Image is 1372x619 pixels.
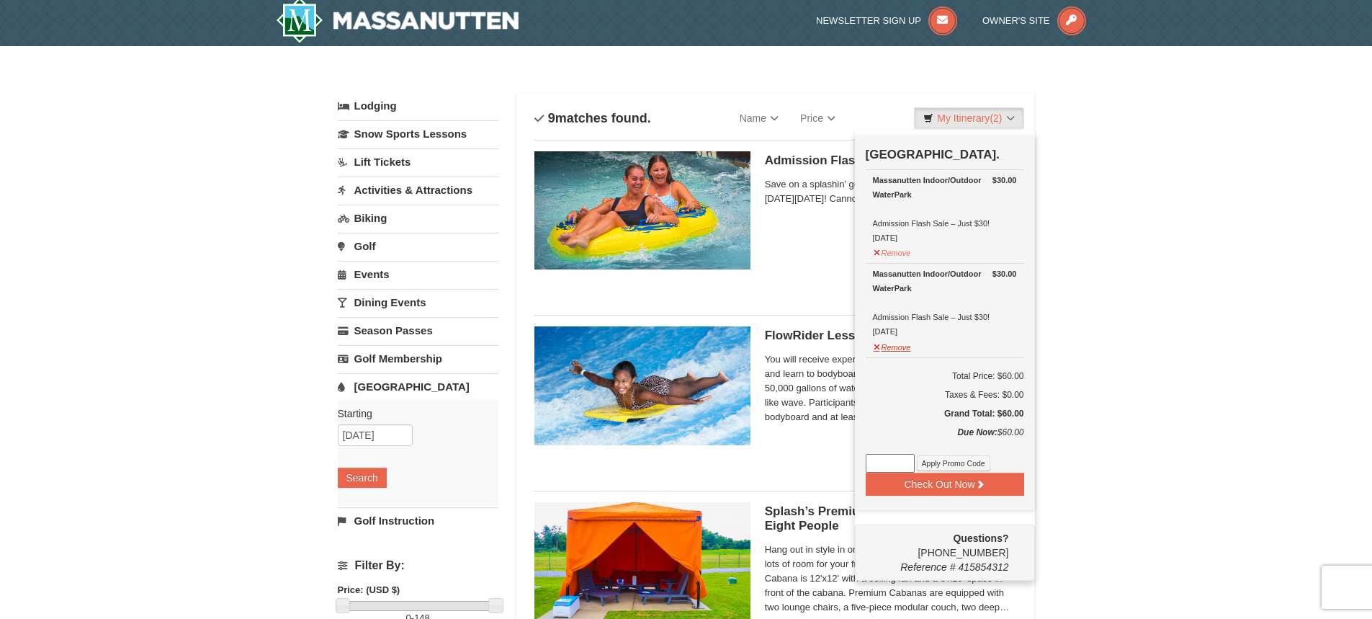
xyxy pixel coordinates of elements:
button: Apply Promo Code [917,455,990,471]
h6: Total Price: $60.00 [866,369,1024,383]
strong: $30.00 [992,173,1017,187]
button: Check Out Now [866,473,1024,496]
span: Owner's Site [982,15,1050,26]
img: 6619917-1618-f229f8f2.jpg [534,151,750,270]
a: Owner's Site [982,15,1086,26]
div: Massanutten Indoor/Outdoor WaterPark [873,267,1017,295]
strong: Price: (USD $) [338,584,400,595]
strong: $30.00 [992,267,1017,281]
span: Newsletter Sign Up [816,15,921,26]
h5: Grand Total: $60.00 [866,406,1024,421]
div: Admission Flash Sale – Just $30! [DATE] [873,173,1017,245]
button: Remove [873,242,912,260]
div: Taxes & Fees: $0.00 [866,388,1024,402]
h4: Filter By: [338,559,498,572]
button: Search [338,468,387,488]
span: Hang out in style in one of our Premium Cabanas! There’s lots of room for your friends or family ... [765,543,1017,615]
a: Snow Sports Lessons [338,120,498,147]
h5: Admission Flash Sale – Just $30! [765,153,1017,168]
a: Dining Events [338,289,498,316]
a: Newsletter Sign Up [816,15,957,26]
strong: Due Now: [957,427,997,437]
a: Golf Instruction [338,507,498,534]
span: Save on a splashin' good time at Massanutten WaterPark [DATE][DATE]! Cannot be combined with any ... [765,177,1017,206]
a: Activities & Attractions [338,177,498,203]
h5: FlowRider Lesson | 9:45 - 11:15 AM [765,329,1017,343]
a: Events [338,261,498,288]
a: Biking [338,205,498,231]
h5: Splash’s Premium Outdoor Cabana | Up to Eight People [765,504,1017,533]
h4: matches found. [534,111,651,125]
span: 9 [548,111,555,125]
span: You will receive expert training from a WaterPark Flow Pro and learn to bodyboard or surf on the ... [765,352,1017,424]
a: Season Passes [338,317,498,344]
img: 6619917-216-363963c7.jpg [534,326,750,445]
span: 415854312 [958,561,1008,573]
a: Name [729,104,789,133]
a: Price [789,104,846,133]
span: Reference # [900,561,955,573]
div: Massanutten Indoor/Outdoor WaterPark [873,173,1017,202]
span: [PHONE_NUMBER] [866,531,1009,558]
div: Admission Flash Sale – Just $30! [DATE] [873,267,1017,339]
a: Lodging [338,93,498,119]
strong: [GEOGRAPHIC_DATA]. [866,148,1000,161]
a: Golf [338,233,498,259]
a: [GEOGRAPHIC_DATA] [338,373,498,400]
a: Lift Tickets [338,148,498,175]
button: Remove [873,337,912,355]
span: (2) [990,112,1002,124]
div: $60.00 [866,425,1024,454]
a: My Itinerary(2) [914,107,1023,129]
a: Golf Membership [338,345,498,372]
label: Starting [338,406,488,421]
strong: Questions? [953,533,1008,544]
